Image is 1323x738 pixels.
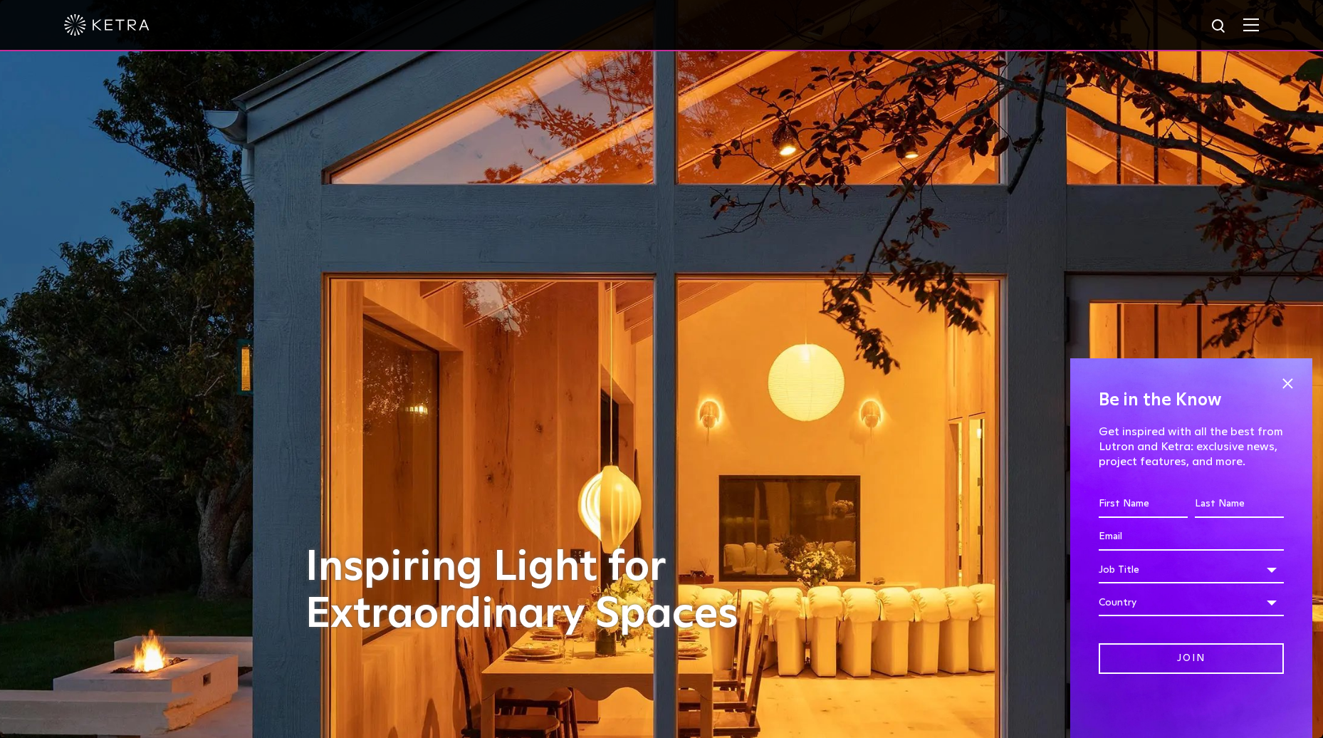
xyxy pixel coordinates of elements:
[1243,18,1259,31] img: Hamburger%20Nav.svg
[1210,18,1228,36] img: search icon
[1099,491,1188,518] input: First Name
[1099,556,1284,583] div: Job Title
[1099,387,1284,414] h4: Be in the Know
[1099,425,1284,469] p: Get inspired with all the best from Lutron and Ketra: exclusive news, project features, and more.
[1099,524,1284,551] input: Email
[1099,643,1284,674] input: Join
[305,544,768,638] h1: Inspiring Light for Extraordinary Spaces
[64,14,150,36] img: ketra-logo-2019-white
[1195,491,1284,518] input: Last Name
[1099,589,1284,616] div: Country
